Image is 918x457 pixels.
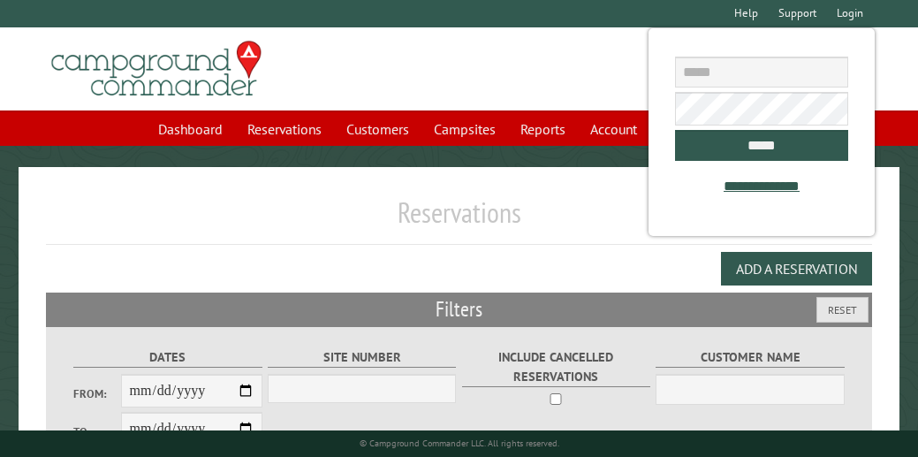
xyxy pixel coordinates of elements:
a: Account [580,112,648,146]
a: Campsites [423,112,506,146]
small: © Campground Commander LLC. All rights reserved. [360,438,559,449]
label: To: [73,423,120,440]
h1: Reservations [46,195,872,244]
button: Reset [816,297,869,323]
label: Site Number [268,347,456,368]
button: Add a Reservation [721,252,872,286]
label: Include Cancelled Reservations [462,347,650,386]
a: Reports [510,112,576,146]
a: Customers [336,112,420,146]
label: Customer Name [656,347,844,368]
a: Reservations [237,112,332,146]
label: Dates [73,347,262,368]
label: From: [73,385,120,402]
h2: Filters [46,293,872,326]
img: Campground Commander [46,34,267,103]
a: Dashboard [148,112,233,146]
